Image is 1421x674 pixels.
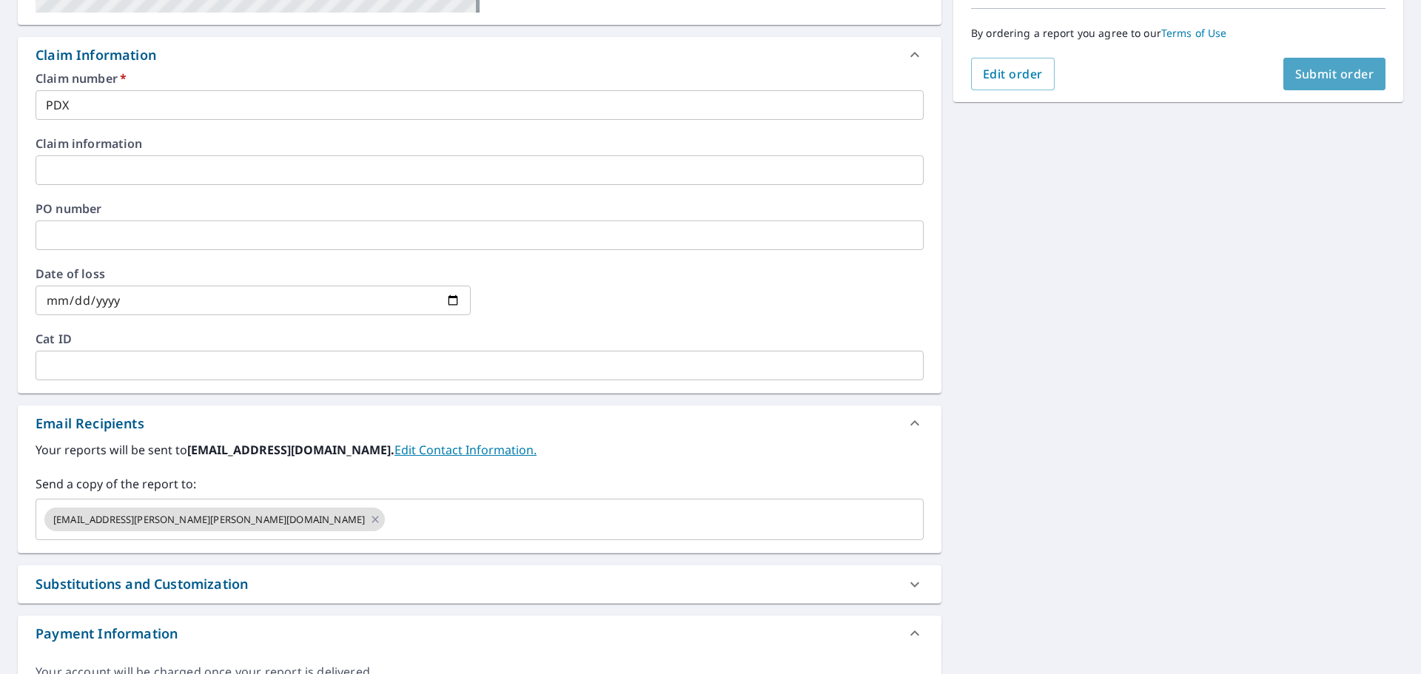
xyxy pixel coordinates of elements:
[36,333,924,345] label: Cat ID
[44,513,374,527] span: [EMAIL_ADDRESS][PERSON_NAME][PERSON_NAME][DOMAIN_NAME]
[394,442,537,458] a: EditContactInfo
[1295,66,1374,82] span: Submit order
[36,203,924,215] label: PO number
[36,45,156,65] div: Claim Information
[18,405,941,441] div: Email Recipients
[971,27,1385,40] p: By ordering a report you agree to our
[36,441,924,459] label: Your reports will be sent to
[44,508,385,531] div: [EMAIL_ADDRESS][PERSON_NAME][PERSON_NAME][DOMAIN_NAME]
[1283,58,1386,90] button: Submit order
[971,58,1055,90] button: Edit order
[36,73,924,84] label: Claim number
[187,442,394,458] b: [EMAIL_ADDRESS][DOMAIN_NAME].
[18,37,941,73] div: Claim Information
[18,616,941,651] div: Payment Information
[36,268,471,280] label: Date of loss
[983,66,1043,82] span: Edit order
[1161,26,1227,40] a: Terms of Use
[36,138,924,149] label: Claim information
[36,574,248,594] div: Substitutions and Customization
[36,624,178,644] div: Payment Information
[18,565,941,603] div: Substitutions and Customization
[36,414,144,434] div: Email Recipients
[36,475,924,493] label: Send a copy of the report to:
